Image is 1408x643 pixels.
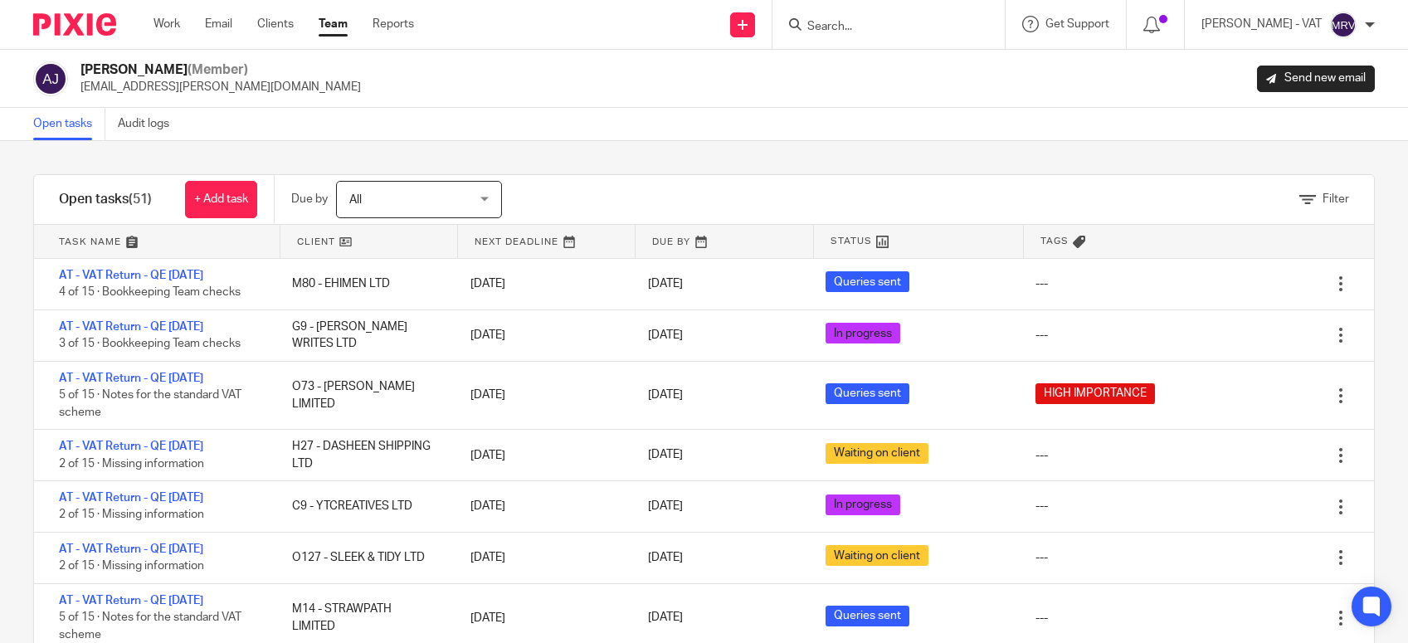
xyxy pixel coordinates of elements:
[59,561,204,572] span: 2 of 15 · Missing information
[33,108,105,140] a: Open tasks
[59,509,204,521] span: 2 of 15 · Missing information
[59,321,203,333] a: AT - VAT Return - QE [DATE]
[257,16,294,32] a: Clients
[454,378,631,412] div: [DATE]
[59,458,204,470] span: 2 of 15 · Missing information
[826,545,928,566] span: Waiting on client
[373,16,414,32] a: Reports
[59,338,241,349] span: 3 of 15 · Bookkeeping Team checks
[59,191,152,208] h1: Open tasks
[648,552,683,563] span: [DATE]
[59,595,203,606] a: AT - VAT Return - QE [DATE]
[205,16,232,32] a: Email
[1035,498,1048,514] div: ---
[1035,447,1048,464] div: ---
[454,439,631,472] div: [DATE]
[1035,275,1048,292] div: ---
[59,270,203,281] a: AT - VAT Return - QE [DATE]
[188,63,248,76] span: (Member)
[291,191,328,207] p: Due by
[648,329,683,341] span: [DATE]
[454,319,631,352] div: [DATE]
[153,16,180,32] a: Work
[648,501,683,513] span: [DATE]
[1045,18,1109,30] span: Get Support
[1035,549,1048,566] div: ---
[185,181,257,218] a: + Add task
[826,271,909,292] span: Queries sent
[1035,610,1048,626] div: ---
[59,612,241,641] span: 5 of 15 · Notes for the standard VAT scheme
[826,494,900,515] span: In progress
[59,373,203,384] a: AT - VAT Return - QE [DATE]
[275,370,453,421] div: O73 - [PERSON_NAME] LIMITED
[129,192,152,206] span: (51)
[1040,234,1069,248] span: Tags
[648,278,683,290] span: [DATE]
[59,441,203,452] a: AT - VAT Return - QE [DATE]
[33,13,116,36] img: Pixie
[275,430,453,480] div: H27 - DASHEEN SHIPPING LTD
[319,16,348,32] a: Team
[1035,327,1048,343] div: ---
[59,492,203,504] a: AT - VAT Return - QE [DATE]
[80,79,361,95] p: [EMAIL_ADDRESS][PERSON_NAME][DOMAIN_NAME]
[275,541,453,574] div: O127 - SLEEK & TIDY LTD
[59,389,241,418] span: 5 of 15 · Notes for the standard VAT scheme
[80,61,361,79] h2: [PERSON_NAME]
[118,108,182,140] a: Audit logs
[1323,193,1349,205] span: Filter
[275,592,453,643] div: M14 - STRAWPATH LIMITED
[275,490,453,523] div: C9 - YTCREATIVES LTD
[1201,16,1322,32] p: [PERSON_NAME] - VAT
[826,323,900,343] span: In progress
[349,194,362,206] span: All
[826,606,909,626] span: Queries sent
[648,612,683,624] span: [DATE]
[826,443,928,464] span: Waiting on client
[1330,12,1357,38] img: svg%3E
[59,287,241,299] span: 4 of 15 · Bookkeeping Team checks
[1257,66,1375,92] a: Send new email
[831,234,872,248] span: Status
[454,541,631,574] div: [DATE]
[275,310,453,361] div: G9 - [PERSON_NAME] WRITES LTD
[648,450,683,461] span: [DATE]
[1035,383,1155,404] span: HIGH IMPORTANCE
[648,389,683,401] span: [DATE]
[33,61,68,96] img: svg%3E
[454,602,631,635] div: [DATE]
[806,20,955,35] input: Search
[454,490,631,523] div: [DATE]
[59,543,203,555] a: AT - VAT Return - QE [DATE]
[275,267,453,300] div: M80 - EHIMEN LTD
[826,383,909,404] span: Queries sent
[454,267,631,300] div: [DATE]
